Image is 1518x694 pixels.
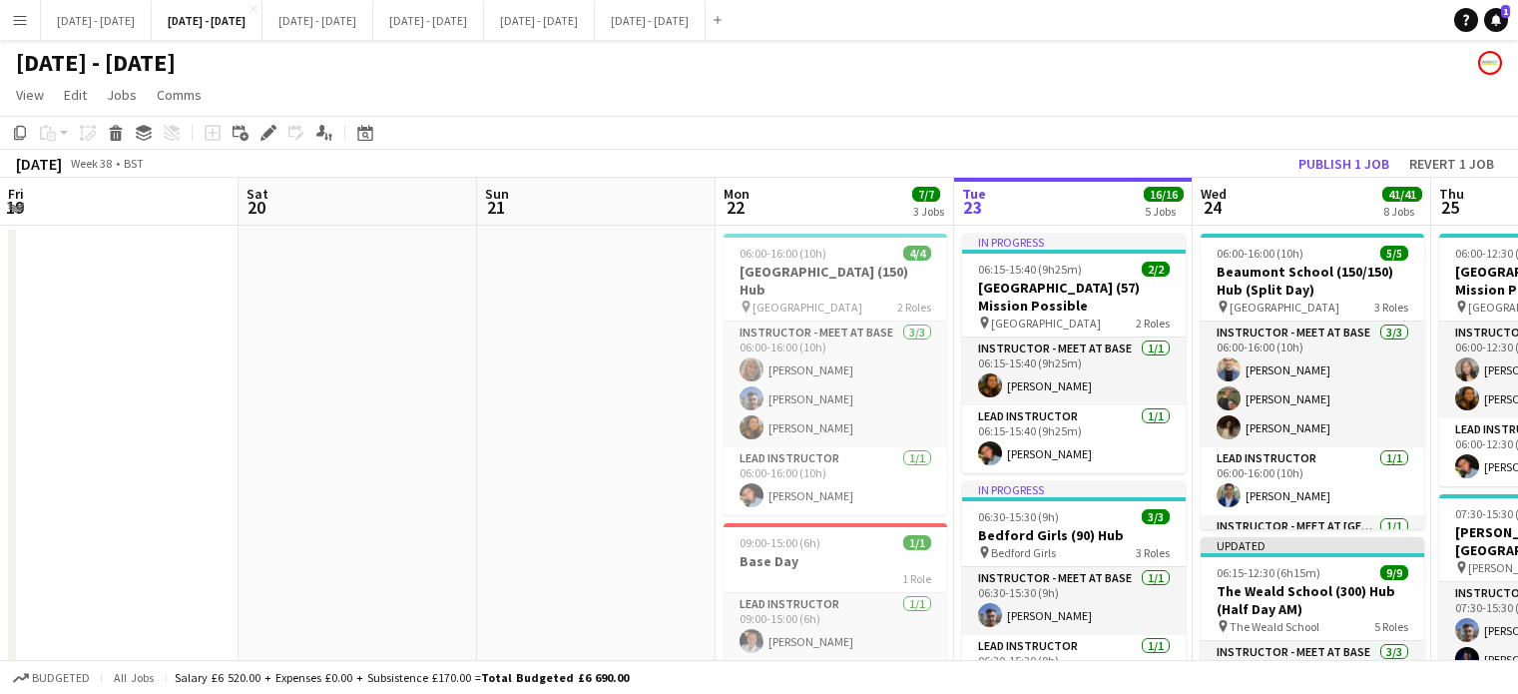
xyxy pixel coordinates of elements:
[1380,246,1408,261] span: 5/5
[107,86,137,104] span: Jobs
[991,316,1101,331] span: [GEOGRAPHIC_DATA]
[1201,537,1424,553] div: Updated
[721,196,750,219] span: 22
[595,1,706,40] button: [DATE] - [DATE]
[962,234,1186,473] app-job-card: In progress06:15-15:40 (9h25m)2/2[GEOGRAPHIC_DATA] (57) Mission Possible [GEOGRAPHIC_DATA]2 Roles...
[16,86,44,104] span: View
[724,447,947,515] app-card-role: Lead Instructor1/106:00-16:00 (10h)[PERSON_NAME]
[1484,8,1508,32] a: 1
[1439,185,1464,203] span: Thu
[962,338,1186,405] app-card-role: Instructor - Meet at Base1/106:15-15:40 (9h25m)[PERSON_NAME]
[1145,204,1183,219] div: 5 Jobs
[16,154,62,174] div: [DATE]
[959,196,986,219] span: 23
[1201,263,1424,299] h3: Beaumont School (150/150) Hub (Split Day)
[485,185,509,203] span: Sun
[724,593,947,661] app-card-role: Lead Instructor1/109:00-15:00 (6h)[PERSON_NAME]
[962,279,1186,315] h3: [GEOGRAPHIC_DATA] (57) Mission Possible
[962,567,1186,635] app-card-role: Instructor - Meet at Base1/106:30-15:30 (9h)[PERSON_NAME]
[978,509,1059,524] span: 06:30-15:30 (9h)
[1142,262,1170,277] span: 2/2
[482,196,509,219] span: 21
[1201,582,1424,618] h3: The Weald School (300) Hub (Half Day AM)
[8,185,24,203] span: Fri
[962,185,986,203] span: Tue
[1230,619,1319,634] span: The Weald School
[1201,447,1424,515] app-card-role: Lead Instructor1/106:00-16:00 (10h)[PERSON_NAME]
[1136,545,1170,560] span: 3 Roles
[157,86,202,104] span: Comms
[1136,316,1170,331] span: 2 Roles
[1478,51,1502,75] app-user-avatar: Programmes & Operations
[1201,185,1227,203] span: Wed
[903,535,931,550] span: 1/1
[724,552,947,570] h3: Base Day
[724,185,750,203] span: Mon
[10,667,93,689] button: Budgeted
[1201,322,1424,447] app-card-role: Instructor - Meet at Base3/306:00-16:00 (10h)[PERSON_NAME][PERSON_NAME][PERSON_NAME]
[1436,196,1464,219] span: 25
[247,185,268,203] span: Sat
[913,204,944,219] div: 3 Jobs
[1144,187,1184,202] span: 16/16
[724,523,947,661] app-job-card: 09:00-15:00 (6h)1/1Base Day1 RoleLead Instructor1/109:00-15:00 (6h)[PERSON_NAME]
[962,481,1186,497] div: In progress
[66,156,116,171] span: Week 38
[903,246,931,261] span: 4/4
[1382,187,1422,202] span: 41/41
[962,234,1186,250] div: In progress
[991,545,1056,560] span: Bedford Girls
[244,196,268,219] span: 20
[1142,509,1170,524] span: 3/3
[724,234,947,515] app-job-card: 06:00-16:00 (10h)4/4[GEOGRAPHIC_DATA] (150) Hub [GEOGRAPHIC_DATA]2 RolesInstructor - Meet at Base...
[110,670,158,685] span: All jobs
[724,263,947,299] h3: [GEOGRAPHIC_DATA] (150) Hub
[740,535,820,550] span: 09:00-15:00 (6h)
[152,1,262,40] button: [DATE] - [DATE]
[481,670,629,685] span: Total Budgeted £6 690.00
[1198,196,1227,219] span: 24
[16,48,176,78] h1: [DATE] - [DATE]
[897,300,931,315] span: 2 Roles
[5,196,24,219] span: 19
[262,1,373,40] button: [DATE] - [DATE]
[902,571,931,586] span: 1 Role
[373,1,484,40] button: [DATE] - [DATE]
[740,246,826,261] span: 06:00-16:00 (10h)
[1380,565,1408,580] span: 9/9
[1217,565,1320,580] span: 06:15-12:30 (6h15m)
[1374,300,1408,315] span: 3 Roles
[32,671,90,685] span: Budgeted
[1290,151,1397,177] button: Publish 1 job
[484,1,595,40] button: [DATE] - [DATE]
[1201,515,1424,583] app-card-role: Instructor - Meet at [GEOGRAPHIC_DATA]1/1
[99,82,145,108] a: Jobs
[1230,300,1339,315] span: [GEOGRAPHIC_DATA]
[56,82,95,108] a: Edit
[1501,5,1510,18] span: 1
[41,1,152,40] button: [DATE] - [DATE]
[149,82,210,108] a: Comms
[124,156,144,171] div: BST
[1383,204,1421,219] div: 8 Jobs
[724,322,947,447] app-card-role: Instructor - Meet at Base3/306:00-16:00 (10h)[PERSON_NAME][PERSON_NAME][PERSON_NAME]
[64,86,87,104] span: Edit
[962,405,1186,473] app-card-role: Lead Instructor1/106:15-15:40 (9h25m)[PERSON_NAME]
[1401,151,1502,177] button: Revert 1 job
[962,526,1186,544] h3: Bedford Girls (90) Hub
[1217,246,1303,261] span: 06:00-16:00 (10h)
[1201,234,1424,529] app-job-card: 06:00-16:00 (10h)5/5Beaumont School (150/150) Hub (Split Day) [GEOGRAPHIC_DATA]3 RolesInstructor ...
[175,670,629,685] div: Salary £6 520.00 + Expenses £0.00 + Subsistence £170.00 =
[1374,619,1408,634] span: 5 Roles
[912,187,940,202] span: 7/7
[978,262,1082,277] span: 06:15-15:40 (9h25m)
[8,82,52,108] a: View
[753,300,862,315] span: [GEOGRAPHIC_DATA]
